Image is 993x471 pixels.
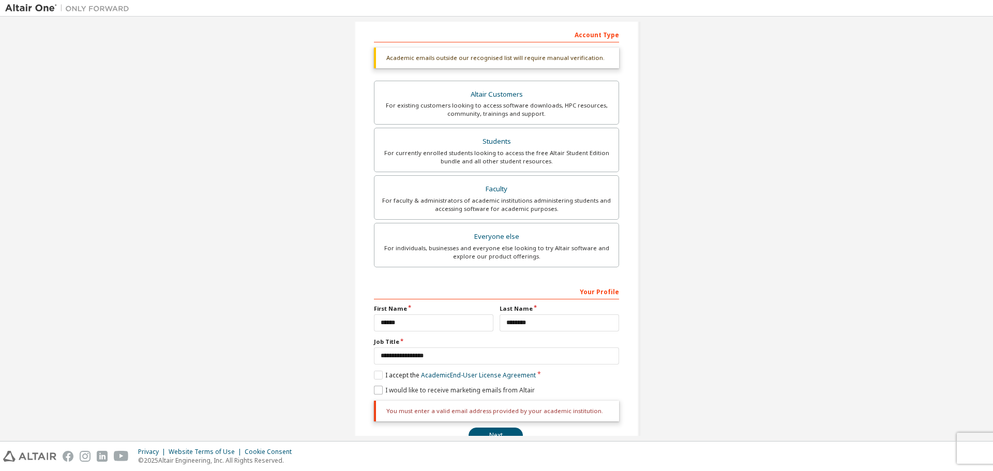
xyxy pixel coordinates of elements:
[5,3,134,13] img: Altair One
[381,149,612,165] div: For currently enrolled students looking to access the free Altair Student Edition bundle and all ...
[381,196,612,213] div: For faculty & administrators of academic institutions administering students and accessing softwa...
[63,451,73,462] img: facebook.svg
[169,448,245,456] div: Website Terms of Use
[374,48,619,68] div: Academic emails outside our recognised list will require manual verification.
[138,456,298,465] p: © 2025 Altair Engineering, Inc. All Rights Reserved.
[381,182,612,196] div: Faculty
[80,451,91,462] img: instagram.svg
[374,283,619,299] div: Your Profile
[374,371,536,379] label: I accept the
[381,244,612,261] div: For individuals, businesses and everyone else looking to try Altair software and explore our prod...
[421,371,536,379] a: Academic End-User License Agreement
[97,451,108,462] img: linkedin.svg
[138,448,169,456] div: Privacy
[381,101,612,118] div: For existing customers looking to access software downloads, HPC resources, community, trainings ...
[381,134,612,149] div: Students
[3,451,56,462] img: altair_logo.svg
[374,26,619,42] div: Account Type
[381,87,612,102] div: Altair Customers
[374,386,535,394] label: I would like to receive marketing emails from Altair
[245,448,298,456] div: Cookie Consent
[114,451,129,462] img: youtube.svg
[500,305,619,313] label: Last Name
[374,305,493,313] label: First Name
[374,338,619,346] label: Job Title
[381,230,612,244] div: Everyone else
[374,401,619,421] div: You must enter a valid email address provided by your academic institution.
[469,428,523,443] button: Next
